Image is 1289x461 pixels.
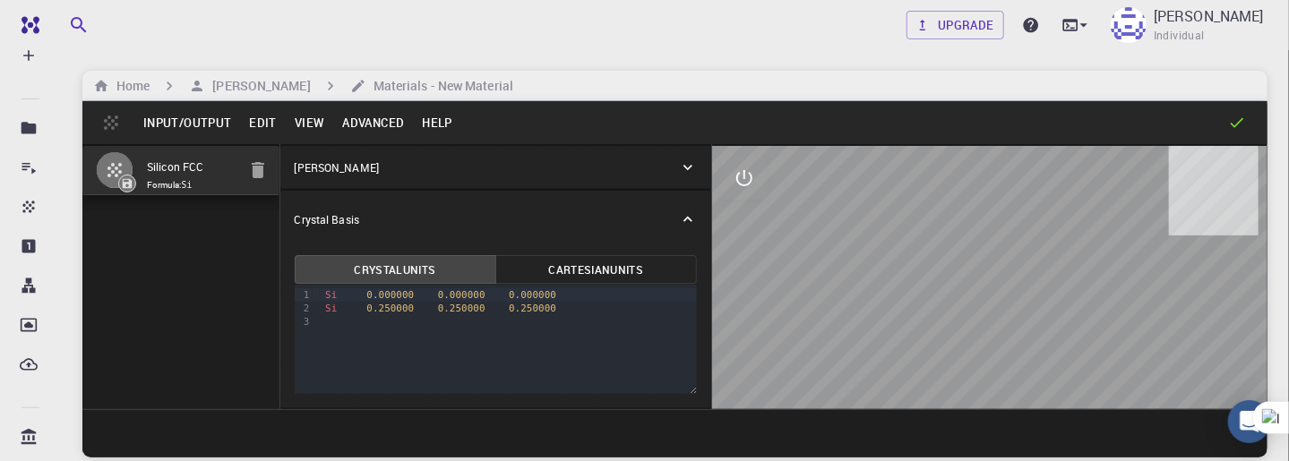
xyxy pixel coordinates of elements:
span: 0.000000 [509,289,556,301]
button: Advanced [333,108,413,137]
img: Nupur Gupta [1111,7,1147,43]
button: CartesianUnits [495,255,697,284]
span: 0.000000 [366,289,414,301]
div: [PERSON_NAME] [280,146,711,189]
span: Si [325,303,337,314]
span: 0.000000 [438,289,486,301]
button: Input/Output [134,108,240,137]
button: CrystalUnits [295,255,496,284]
div: Open Intercom Messenger [1228,400,1271,443]
div: 2 [295,302,313,315]
span: Support [36,13,100,29]
div: Crystal Basis [280,191,711,248]
button: View [286,108,334,137]
p: [PERSON_NAME] [1154,5,1264,27]
nav: breadcrumb [90,76,517,96]
button: Edit [240,108,286,137]
img: logo [14,16,39,34]
span: Individual [1154,27,1205,45]
span: 0.250000 [509,303,556,314]
div: 3 [295,315,313,329]
h6: Materials - New Material [366,76,513,96]
div: 1 [295,288,313,302]
code: Si [182,180,193,190]
h6: [PERSON_NAME] [205,76,310,96]
p: Crystal Basis [295,211,359,227]
span: 0.250000 [438,303,486,314]
a: Upgrade [907,11,1004,39]
span: Si [325,289,337,301]
p: [PERSON_NAME] [295,159,379,175]
button: Help [413,108,461,137]
h6: Home [109,76,150,96]
span: Formula: [147,178,236,192]
span: 0.250000 [366,303,414,314]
